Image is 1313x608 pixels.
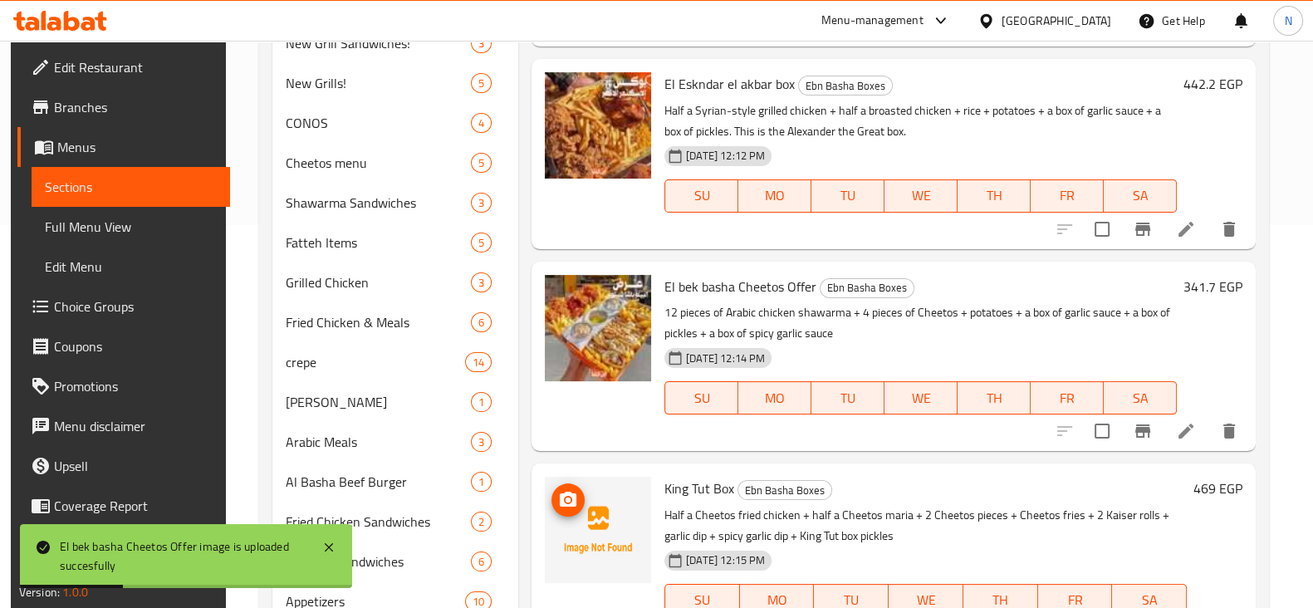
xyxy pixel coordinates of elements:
[286,73,471,93] span: New Grills!
[1284,12,1291,30] span: N
[798,76,893,96] div: Ebn Basha Boxes
[54,496,217,516] span: Coverage Report
[1176,219,1196,239] a: Edit menu item
[62,581,88,603] span: 1.0.0
[820,278,914,298] div: Ebn Basha Boxes
[17,446,230,486] a: Upsell
[471,392,492,412] div: items
[286,193,471,213] span: Shawarma Sandwiches
[54,456,217,476] span: Upsell
[286,233,471,253] div: Fatteh Items
[472,235,491,251] span: 5
[1085,414,1119,449] span: Select to update
[745,184,805,208] span: MO
[472,76,491,91] span: 5
[664,476,734,501] span: King Tut Box
[286,432,471,452] span: Arabic Meals
[272,223,518,262] div: Fatteh Items5
[664,505,1187,547] p: Half a Cheetos fried chicken + half a Cheetos maria + 2 Cheetos pieces + Cheetos fries + 2 Kaiser...
[891,184,951,208] span: WE
[551,483,585,517] button: upload picture
[272,302,518,342] div: Fried Chicken & Meals6
[286,352,465,372] div: crepe
[1031,381,1104,414] button: FR
[17,486,230,526] a: Coverage Report
[472,554,491,570] span: 6
[45,177,217,197] span: Sections
[272,143,518,183] div: Cheetos menu5
[737,480,832,500] div: Ebn Basha Boxes
[811,381,884,414] button: TU
[472,395,491,410] span: 1
[272,462,518,502] div: Al Basha Beef Burger1
[472,195,491,211] span: 3
[45,217,217,237] span: Full Menu View
[472,514,491,530] span: 2
[471,73,492,93] div: items
[1031,179,1104,213] button: FR
[272,502,518,542] div: Fried Chicken Sandwiches2
[272,342,518,382] div: crepe14
[54,57,217,77] span: Edit Restaurant
[472,275,491,291] span: 3
[1193,477,1242,500] h6: 469 EGP
[679,148,772,164] span: [DATE] 12:12 PM
[964,386,1024,410] span: TH
[1176,421,1196,441] a: Edit menu item
[286,272,471,292] span: Grilled Chicken
[545,72,651,179] img: El Eskndar el akbar box
[738,481,831,500] span: Ebn Basha Boxes
[286,512,471,532] span: Fried Chicken Sandwiches
[272,23,518,63] div: New Grill Sandwiches!3
[799,76,892,96] span: Ebn Basha Boxes
[471,552,492,571] div: items
[17,127,230,167] a: Menus
[54,336,217,356] span: Coupons
[664,71,795,96] span: El Eskndar el akbar box
[272,103,518,143] div: CONOS4
[1110,184,1170,208] span: SA
[745,386,805,410] span: MO
[664,179,738,213] button: SU
[17,287,230,326] a: Choice Groups
[286,113,471,133] span: CONOS
[272,422,518,462] div: Arabic Meals3
[818,184,878,208] span: TU
[679,552,772,568] span: [DATE] 12:15 PM
[1183,72,1242,96] h6: 442.2 EGP
[1002,12,1111,30] div: [GEOGRAPHIC_DATA]
[54,97,217,117] span: Branches
[286,472,471,492] span: Al Basha Beef Burger
[19,581,60,603] span: Version:
[821,11,924,31] div: Menu-management
[818,386,878,410] span: TU
[672,184,732,208] span: SU
[272,262,518,302] div: Grilled Chicken3
[286,552,471,571] span: Western Sandwiches
[57,137,217,157] span: Menus
[472,474,491,490] span: 1
[472,36,491,51] span: 3
[738,381,811,414] button: MO
[679,351,772,366] span: [DATE] 12:14 PM
[958,381,1031,414] button: TH
[286,153,471,173] span: Cheetos menu
[1209,209,1249,249] button: delete
[891,386,951,410] span: WE
[664,101,1177,142] p: Half a Syrian-style grilled chicken + half a broasted chicken + rice + potatoes + a box of garlic...
[472,434,491,450] span: 3
[811,179,884,213] button: TU
[286,392,471,412] div: MARIA
[1104,381,1177,414] button: SA
[738,179,811,213] button: MO
[471,153,492,173] div: items
[545,275,651,381] img: El bek basha Cheetos Offer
